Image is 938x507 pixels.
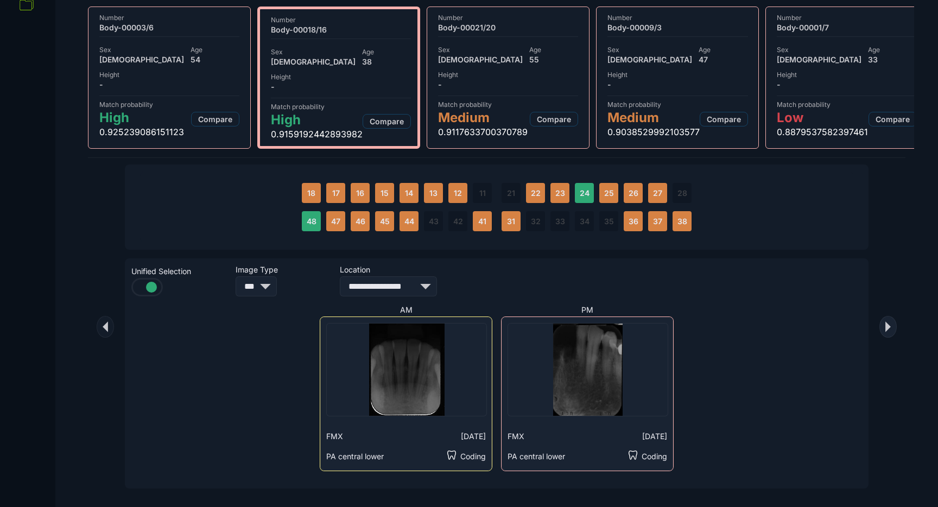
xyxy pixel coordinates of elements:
[529,55,578,64] span: 55
[707,115,741,124] span: Compare
[868,55,917,64] span: 33
[699,55,748,64] span: 47
[607,55,692,64] span: [DEMOGRAPHIC_DATA]
[607,71,692,79] span: Height
[99,110,184,125] span: High
[629,217,638,226] span: 36
[332,188,340,198] span: 17
[191,112,239,126] button: Compare
[99,14,239,22] span: Number
[653,217,662,226] span: 37
[99,71,184,79] span: Height
[777,23,917,32] span: Body-00001/7
[370,117,404,126] span: Compare
[307,217,316,226] span: 48
[405,188,413,198] span: 14
[777,110,868,125] span: Low
[438,71,523,79] span: Height
[438,55,523,64] span: [DEMOGRAPHIC_DATA]
[555,188,565,198] span: 23
[326,432,343,441] span: FMX
[326,452,384,461] span: PA central lower
[363,114,411,129] button: Compare
[699,46,748,54] span: Age
[271,103,363,111] span: Match probability
[677,188,687,198] span: 28
[507,188,515,198] span: 21
[868,46,917,54] span: Age
[777,80,861,89] span: -
[438,23,578,32] span: Body-00021/20
[307,188,315,198] span: 18
[876,115,910,124] span: Compare
[777,46,861,54] span: Sex
[400,305,413,314] span: AM
[604,217,614,226] span: 35
[356,188,364,198] span: 16
[607,80,692,89] span: -
[429,217,439,226] span: 43
[642,432,667,441] span: [DATE]
[271,82,356,91] span: -
[607,23,748,32] span: Body-00009/3
[555,217,565,226] span: 33
[271,48,356,56] span: Sex
[629,188,638,198] span: 26
[99,23,239,32] span: Body-00003/6
[438,100,528,109] span: Match probability
[381,188,389,198] span: 15
[404,217,414,226] span: 44
[131,267,229,276] span: Unified Selection
[99,46,184,54] span: Sex
[642,452,667,461] span: Coding
[529,46,578,54] span: Age
[99,55,184,64] span: [DEMOGRAPHIC_DATA]
[507,217,515,226] span: 31
[607,100,700,109] span: Match probability
[271,16,411,24] span: Number
[99,100,184,137] div: 0.925239086151123
[356,217,365,226] span: 46
[461,432,486,441] span: [DATE]
[438,46,523,54] span: Sex
[508,452,565,461] span: PA central lower
[607,14,748,22] span: Number
[236,265,333,274] span: Image Type
[777,100,868,137] div: 0.8879537582397461
[700,112,748,126] button: Compare
[508,432,524,441] span: FMX
[531,188,541,198] span: 22
[380,217,390,226] span: 45
[191,46,239,54] span: Age
[99,100,184,109] span: Match probability
[99,80,184,89] span: -
[438,110,528,125] span: Medium
[777,71,861,79] span: Height
[677,217,687,226] span: 38
[580,188,590,198] span: 24
[479,188,486,198] span: 11
[653,188,662,198] span: 27
[340,265,438,274] span: Location
[478,217,486,226] span: 41
[331,217,340,226] span: 47
[869,112,917,126] button: Compare
[581,305,593,314] span: PM
[429,188,438,198] span: 13
[191,55,239,64] span: 54
[454,188,462,198] span: 12
[580,217,590,226] span: 34
[271,103,363,140] div: 0.9159192442893982
[604,188,614,198] span: 25
[460,452,486,461] span: Coding
[362,48,411,56] span: Age
[362,57,411,66] span: 38
[271,57,356,66] span: [DEMOGRAPHIC_DATA]
[777,55,861,64] span: [DEMOGRAPHIC_DATA]
[607,110,700,125] span: Medium
[271,112,363,128] span: High
[438,100,528,137] div: 0.9117633700370789
[271,73,356,81] span: Height
[531,217,541,226] span: 32
[438,80,523,89] span: -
